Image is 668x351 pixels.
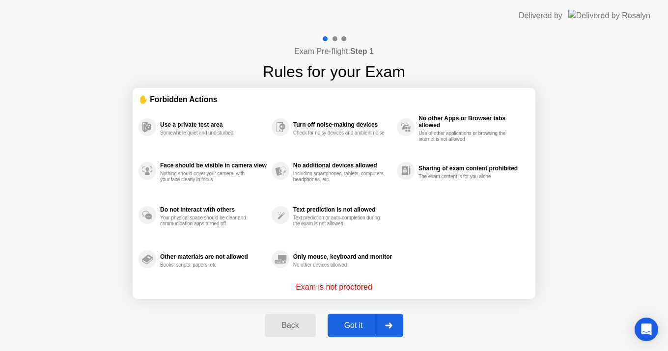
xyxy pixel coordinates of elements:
[160,162,267,169] div: Face should be visible in camera view
[418,165,525,172] div: Sharing of exam content prohibited
[328,314,403,337] button: Got it
[418,174,511,180] div: The exam content is for you alone
[293,215,386,227] div: Text prediction or auto-completion during the exam is not allowed
[265,314,315,337] button: Back
[293,206,392,213] div: Text prediction is not allowed
[160,253,267,260] div: Other materials are not allowed
[160,206,267,213] div: Do not interact with others
[293,253,392,260] div: Only mouse, keyboard and monitor
[519,10,562,22] div: Delivered by
[296,281,372,293] p: Exam is not proctored
[293,130,386,136] div: Check for noisy devices and ambient noise
[568,10,650,21] img: Delivered by Rosalyn
[331,321,377,330] div: Got it
[418,115,525,129] div: No other Apps or Browser tabs allowed
[293,171,386,183] div: Including smartphones, tablets, computers, headphones, etc.
[139,94,529,105] div: ✋ Forbidden Actions
[293,162,392,169] div: No additional devices allowed
[294,46,374,57] h4: Exam Pre-flight:
[160,171,253,183] div: Nothing should cover your camera, with your face clearly in focus
[635,318,658,341] div: Open Intercom Messenger
[160,121,267,128] div: Use a private test area
[268,321,312,330] div: Back
[263,60,405,83] h1: Rules for your Exam
[293,262,386,268] div: No other devices allowed
[160,130,253,136] div: Somewhere quiet and undisturbed
[350,47,374,55] b: Step 1
[418,131,511,142] div: Use of other applications or browsing the internet is not allowed
[160,262,253,268] div: Books, scripts, papers, etc
[160,215,253,227] div: Your physical space should be clear and communication apps turned off
[293,121,392,128] div: Turn off noise-making devices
